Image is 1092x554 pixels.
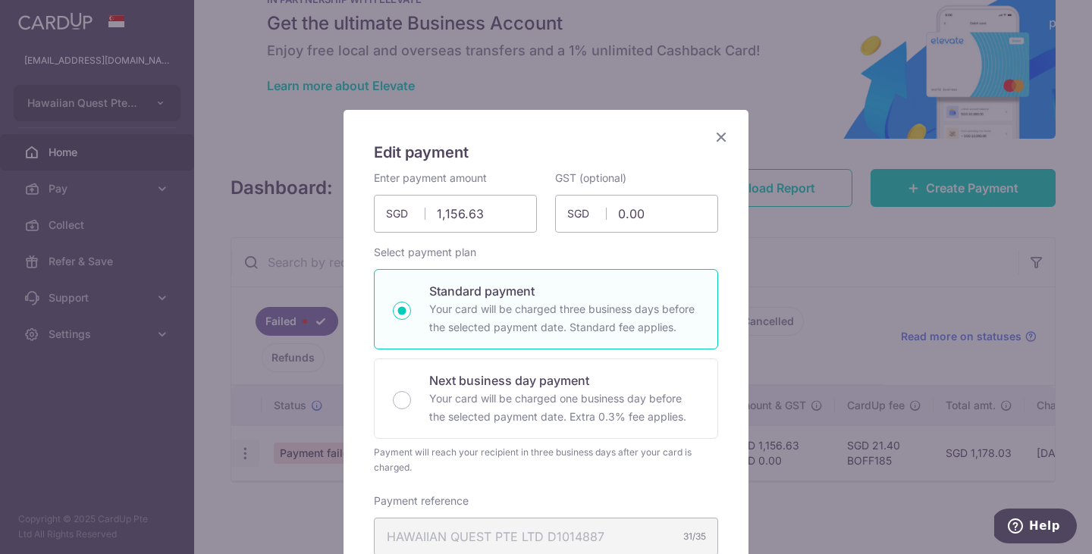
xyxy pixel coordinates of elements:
[683,529,706,544] div: 31/35
[429,282,699,300] p: Standard payment
[429,300,699,336] p: Your card will be charged three business days before the selected payment date. Standard fee appl...
[429,371,699,390] p: Next business day payment
[386,206,425,221] span: SGD
[374,140,718,164] h5: Edit payment
[374,493,469,509] label: Payment reference
[374,445,718,475] div: Payment will reach your recipient in three business days after your card is charged.
[374,245,476,260] label: Select payment plan
[555,195,718,233] input: 0.00
[994,509,1077,546] iframe: Opens a widget where you can find more information
[712,128,730,146] button: Close
[567,206,607,221] span: SGD
[374,195,537,233] input: 0.00
[555,171,626,186] label: GST (optional)
[429,390,699,426] p: Your card will be charged one business day before the selected payment date. Extra 0.3% fee applies.
[374,171,487,186] label: Enter payment amount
